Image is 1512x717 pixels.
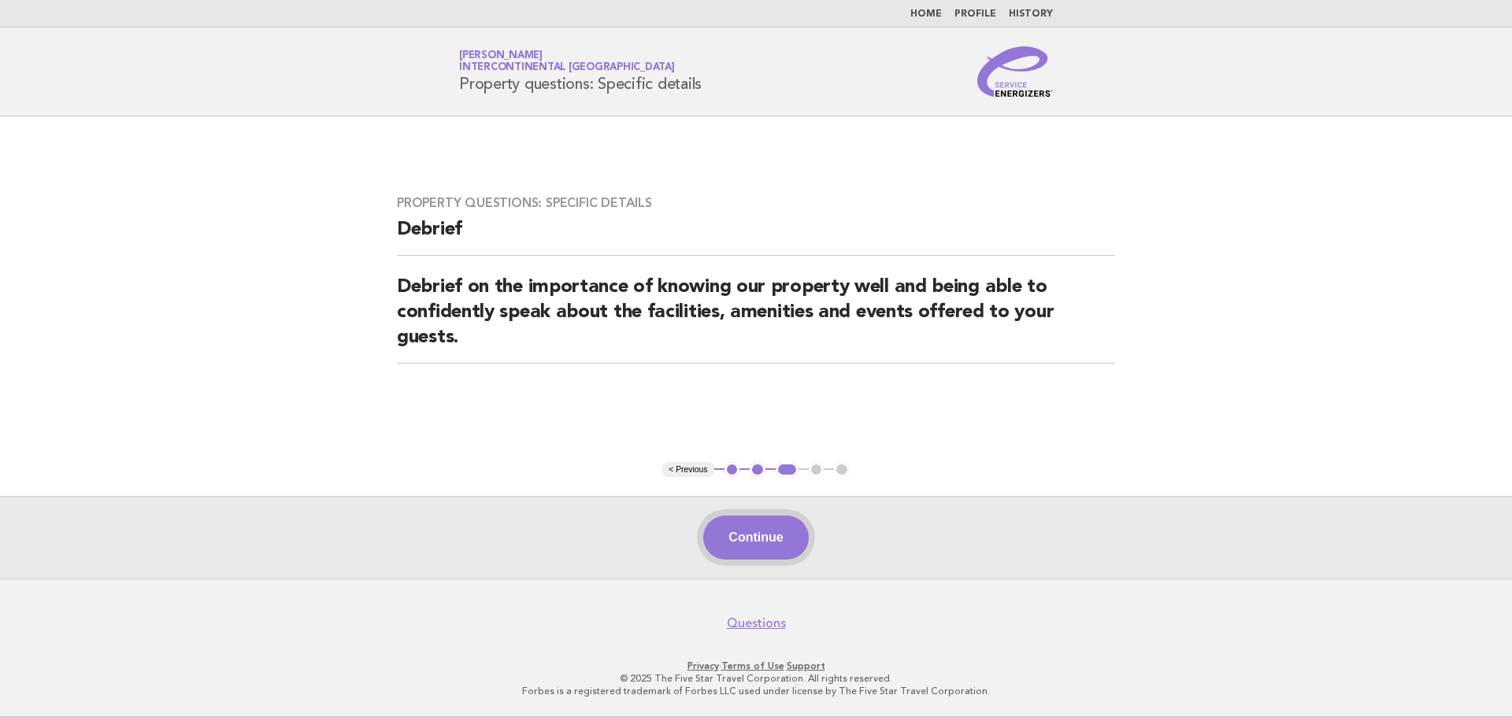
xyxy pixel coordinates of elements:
a: History [1009,9,1053,19]
img: Service Energizers [977,46,1053,97]
span: InterContinental [GEOGRAPHIC_DATA] [459,63,675,73]
a: Support [787,660,825,671]
button: Continue [703,516,808,560]
a: [PERSON_NAME]InterContinental [GEOGRAPHIC_DATA] [459,50,675,72]
h1: Property questions: Specific details [459,51,702,92]
p: · · [274,660,1238,672]
button: 3 [776,462,799,478]
a: Questions [727,615,786,631]
a: Profile [954,9,996,19]
h2: Debrief [397,217,1115,256]
h2: Debrief on the importance of knowing our property well and being able to confidently speak about ... [397,275,1115,364]
a: Home [910,9,942,19]
p: © 2025 The Five Star Travel Corporation. All rights reserved. [274,672,1238,685]
button: < Previous [662,462,713,478]
a: Privacy [687,660,719,671]
button: 2 [750,462,765,478]
h3: Property questions: Specific details [397,195,1115,211]
p: Forbes is a registered trademark of Forbes LLC used under license by The Five Star Travel Corpora... [274,685,1238,697]
a: Terms of Use [721,660,784,671]
button: 1 [724,462,740,478]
